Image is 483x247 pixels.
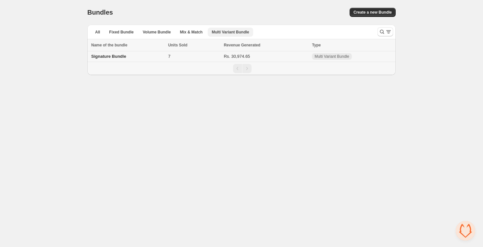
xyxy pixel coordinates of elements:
[224,54,250,59] span: Rs. 30,974.65
[353,10,392,15] span: Create a new Bundle
[315,54,349,59] span: Multi Variant Bundle
[168,42,194,48] button: Units Sold
[224,42,260,48] span: Revenue Generated
[91,42,164,48] div: Name of the bundle
[350,8,396,17] button: Create a new Bundle
[456,221,475,241] div: Open chat
[91,54,126,59] span: Signature Bundle
[87,8,113,16] h1: Bundles
[212,30,249,35] span: Multi Variant Bundle
[224,42,267,48] button: Revenue Generated
[312,42,392,48] div: Type
[168,54,170,59] span: 7
[378,27,393,36] button: Search and filter results
[95,30,100,35] span: All
[143,30,171,35] span: Volume Bundle
[168,42,187,48] span: Units Sold
[180,30,203,35] span: Mix & Match
[109,30,133,35] span: Fixed Bundle
[87,62,396,75] nav: Pagination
